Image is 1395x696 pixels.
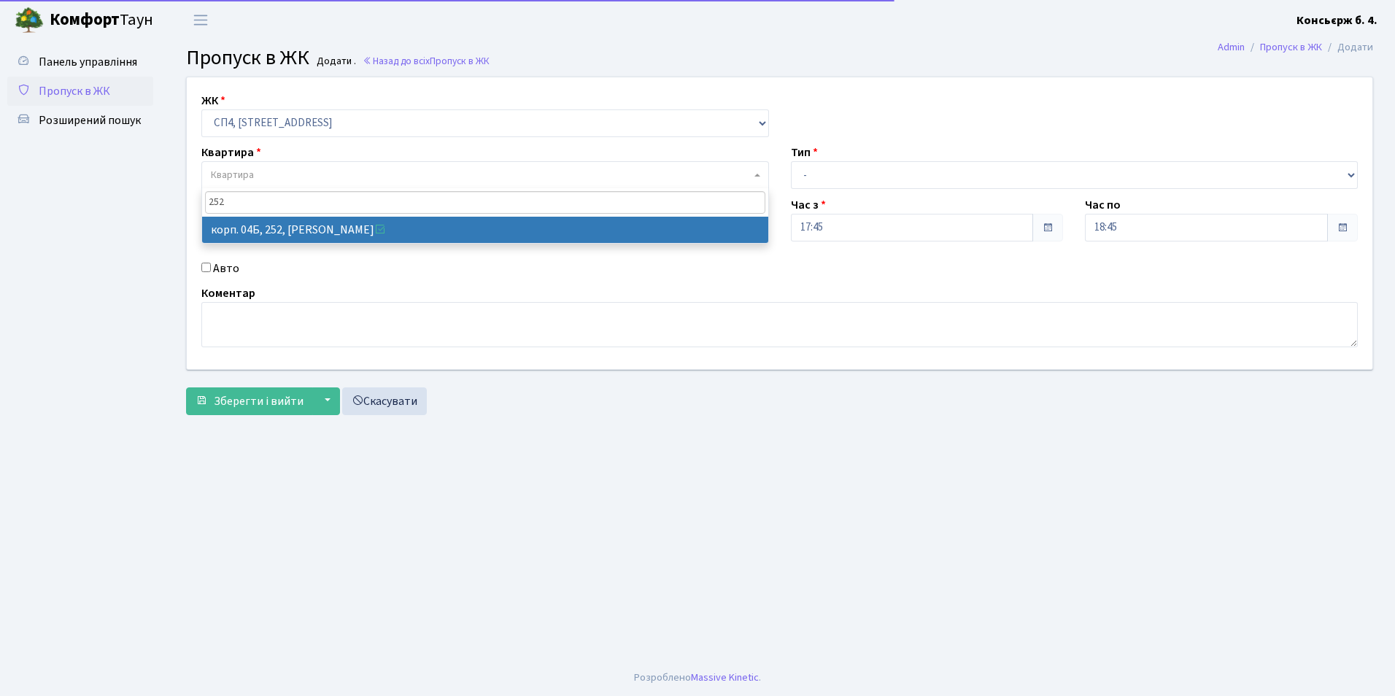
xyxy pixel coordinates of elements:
a: Панель управління [7,47,153,77]
a: Назад до всіхПропуск в ЖК [363,54,490,68]
button: Зберегти і вийти [186,387,313,415]
img: logo.png [15,6,44,35]
label: Квартира [201,144,261,161]
span: Зберегти і вийти [214,393,304,409]
label: Тип [791,144,818,161]
span: Квартира [211,168,254,182]
label: ЖК [201,92,225,109]
span: Пропуск в ЖК [430,54,490,68]
label: Коментар [201,285,255,302]
a: Консьєрж б. 4. [1297,12,1377,29]
a: Розширений пошук [7,106,153,135]
li: корп. 04Б, 252, [PERSON_NAME] [202,217,768,243]
b: Консьєрж б. 4. [1297,12,1377,28]
a: Скасувати [342,387,427,415]
div: Розроблено . [634,670,761,686]
span: Панель управління [39,54,137,70]
li: Додати [1322,39,1373,55]
small: Додати . [314,55,356,68]
a: Пропуск в ЖК [1260,39,1322,55]
span: Пропуск в ЖК [39,83,110,99]
button: Переключити навігацію [182,8,219,32]
span: Таун [50,8,153,33]
span: Пропуск в ЖК [186,43,309,72]
a: Пропуск в ЖК [7,77,153,106]
span: Розширений пошук [39,112,141,128]
a: Admin [1218,39,1245,55]
label: Авто [213,260,239,277]
label: Час з [791,196,826,214]
nav: breadcrumb [1196,32,1395,63]
label: Час по [1085,196,1121,214]
b: Комфорт [50,8,120,31]
a: Massive Kinetic [691,670,759,685]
